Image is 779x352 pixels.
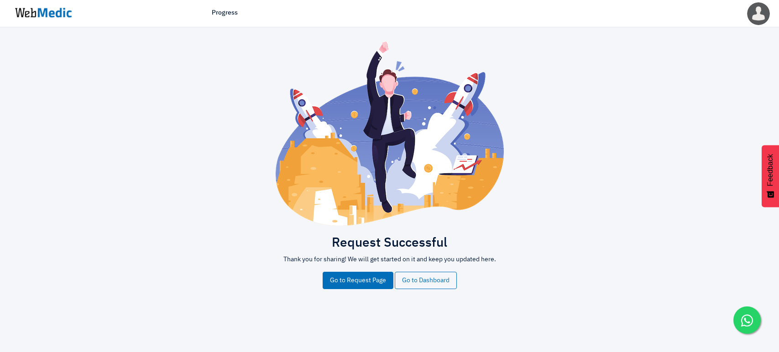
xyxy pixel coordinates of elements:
[276,41,504,226] img: success.png
[323,272,393,289] a: Go to Request Page
[766,154,774,186] span: Feedback
[212,8,238,18] a: Progress
[130,255,650,264] p: Thank you for sharing! We will get started on it and keep you updated here.
[762,145,779,207] button: Feedback - Show survey
[395,272,457,289] a: Go to Dashboard
[130,235,650,251] h2: Request Successful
